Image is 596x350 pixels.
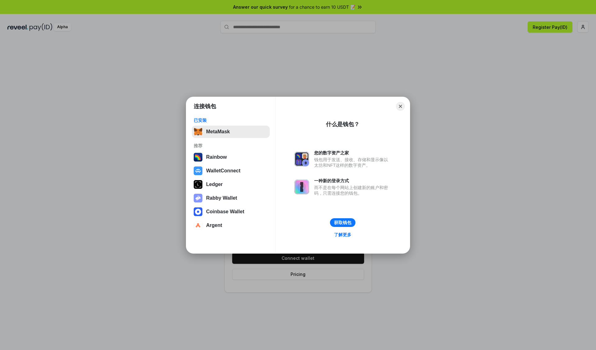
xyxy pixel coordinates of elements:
[194,221,202,230] img: svg+xml,%3Csvg%20width%3D%2228%22%20height%3D%2228%22%20viewBox%3D%220%200%2028%2028%22%20fill%3D...
[334,232,351,237] div: 了解更多
[194,153,202,162] img: svg+xml,%3Csvg%20width%3D%22120%22%20height%3D%22120%22%20viewBox%3D%220%200%20120%20120%22%20fil...
[206,223,222,228] div: Argent
[294,152,309,166] img: svg+xml,%3Csvg%20xmlns%3D%22http%3A%2F%2Fwww.w3.org%2F2000%2Fsvg%22%20fill%3D%22none%22%20viewBox...
[334,220,351,225] div: 获取钱包
[194,127,202,136] img: svg+xml,%3Csvg%20fill%3D%22none%22%20height%3D%2233%22%20viewBox%3D%220%200%2035%2033%22%20width%...
[314,157,391,168] div: 钱包用于发送、接收、存储和显示像以太坊和NFT这样的数字资产。
[194,207,202,216] img: svg+xml,%3Csvg%20width%3D%2228%22%20height%3D%2228%22%20viewBox%3D%220%200%2028%2028%22%20fill%3D...
[192,219,270,232] button: Argent
[314,178,391,184] div: 一种新的登录方式
[192,178,270,191] button: Ledger
[194,117,268,123] div: 已安装
[192,165,270,177] button: WalletConnect
[194,143,268,148] div: 推荐
[192,151,270,163] button: Rainbow
[192,206,270,218] button: Coinbase Wallet
[294,179,309,194] img: svg+xml,%3Csvg%20xmlns%3D%22http%3A%2F%2Fwww.w3.org%2F2000%2Fsvg%22%20fill%3D%22none%22%20viewBox...
[206,195,237,201] div: Rabby Wallet
[194,103,216,110] h1: 连接钱包
[326,121,359,128] div: 什么是钱包？
[330,218,355,227] button: 获取钱包
[194,180,202,189] img: svg+xml,%3Csvg%20xmlns%3D%22http%3A%2F%2Fwww.w3.org%2F2000%2Fsvg%22%20width%3D%2228%22%20height%3...
[330,231,355,239] a: 了解更多
[396,102,405,111] button: Close
[206,168,241,174] div: WalletConnect
[192,126,270,138] button: MetaMask
[206,154,227,160] div: Rainbow
[194,166,202,175] img: svg+xml,%3Csvg%20width%3D%2228%22%20height%3D%2228%22%20viewBox%3D%220%200%2028%2028%22%20fill%3D...
[206,182,223,187] div: Ledger
[194,194,202,202] img: svg+xml,%3Csvg%20xmlns%3D%22http%3A%2F%2Fwww.w3.org%2F2000%2Fsvg%22%20fill%3D%22none%22%20viewBox...
[192,192,270,204] button: Rabby Wallet
[314,185,391,196] div: 而不是在每个网站上创建新的账户和密码，只需连接您的钱包。
[314,150,391,156] div: 您的数字资产之家
[206,209,244,215] div: Coinbase Wallet
[206,129,230,135] div: MetaMask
